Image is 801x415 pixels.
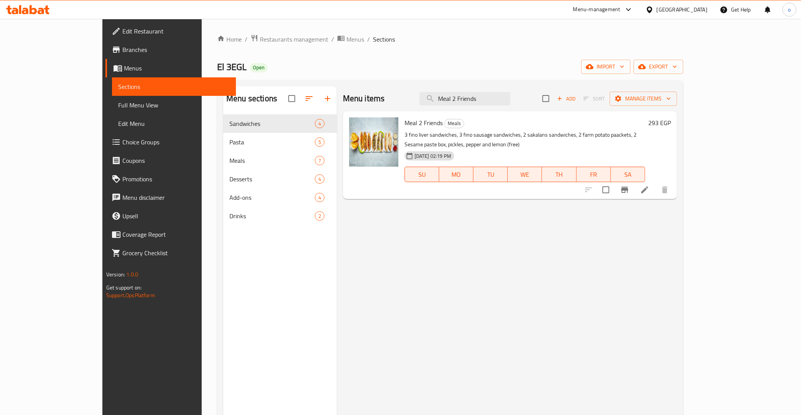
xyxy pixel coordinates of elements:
[106,269,125,279] span: Version:
[315,211,324,221] div: items
[545,169,573,180] span: TH
[122,27,230,36] span: Edit Restaurant
[226,93,277,104] h2: Menu sections
[118,82,230,91] span: Sections
[657,5,707,14] div: [GEOGRAPHIC_DATA]
[122,137,230,147] span: Choice Groups
[579,93,610,105] span: Select section first
[223,151,337,170] div: Meals7
[577,167,611,182] button: FR
[315,193,324,202] div: items
[223,207,337,225] div: Drinks2
[223,188,337,207] div: Add-ons4
[223,133,337,151] div: Pasta5
[315,176,324,183] span: 4
[106,290,155,300] a: Support.OpsPlatform
[367,35,370,44] li: /
[124,64,230,73] span: Menus
[473,167,508,182] button: TU
[542,167,576,182] button: TH
[229,119,315,128] span: Sandwiches
[373,35,395,44] span: Sections
[315,137,324,147] div: items
[217,34,683,44] nav: breadcrumb
[250,64,268,71] span: Open
[229,193,315,202] div: Add-ons
[284,90,300,107] span: Select all sections
[315,120,324,127] span: 4
[229,211,315,221] span: Drinks
[112,114,236,133] a: Edit Menu
[420,92,510,105] input: search
[556,94,577,103] span: Add
[598,182,614,198] span: Select to update
[640,62,677,72] span: export
[105,133,236,151] a: Choice Groups
[105,188,236,207] a: Menu disclaimer
[573,5,620,14] div: Menu-management
[106,283,142,293] span: Get support on:
[587,62,624,72] span: import
[245,35,247,44] li: /
[223,170,337,188] div: Desserts4
[405,117,443,129] span: Meal 2 Friends
[105,59,236,77] a: Menus
[229,156,315,165] span: Meals
[343,93,385,104] h2: Menu items
[508,167,542,182] button: WE
[105,40,236,59] a: Branches
[614,169,642,180] span: SA
[656,181,674,199] button: delete
[611,167,645,182] button: SA
[405,130,645,149] p: 3 fino liver sandwiches, 3 fino sausage sandwiches, 2 sakalans sandwiches, 2 farm potato paackets...
[408,169,436,180] span: SU
[112,96,236,114] a: Full Menu View
[511,169,539,180] span: WE
[122,45,230,54] span: Branches
[251,34,328,44] a: Restaurants management
[315,156,324,165] div: items
[223,111,337,228] nav: Menu sections
[315,119,324,128] div: items
[640,185,649,194] a: Edit menu item
[648,117,671,128] h6: 293 EGP
[788,5,791,14] span: o
[315,213,324,220] span: 2
[260,35,328,44] span: Restaurants management
[554,93,579,105] button: Add
[346,35,364,44] span: Menus
[315,194,324,201] span: 4
[229,174,315,184] span: Desserts
[442,169,470,180] span: MO
[105,151,236,170] a: Coupons
[300,89,318,108] span: Sort sections
[538,90,554,107] span: Select section
[439,167,473,182] button: MO
[105,22,236,40] a: Edit Restaurant
[105,244,236,262] a: Grocery Checklist
[118,119,230,128] span: Edit Menu
[337,34,364,44] a: Menus
[122,174,230,184] span: Promotions
[315,157,324,164] span: 7
[223,114,337,133] div: Sandwiches4
[105,225,236,244] a: Coverage Report
[615,181,634,199] button: Branch-specific-item
[112,77,236,96] a: Sections
[349,117,398,167] img: Meal 2 Friends
[581,60,630,74] button: import
[229,137,315,147] span: Pasta
[122,156,230,165] span: Coupons
[616,94,671,104] span: Manage items
[122,248,230,258] span: Grocery Checklist
[331,35,334,44] li: /
[105,207,236,225] a: Upsell
[477,169,505,180] span: TU
[405,167,439,182] button: SU
[445,119,464,128] span: Meals
[318,89,337,108] button: Add section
